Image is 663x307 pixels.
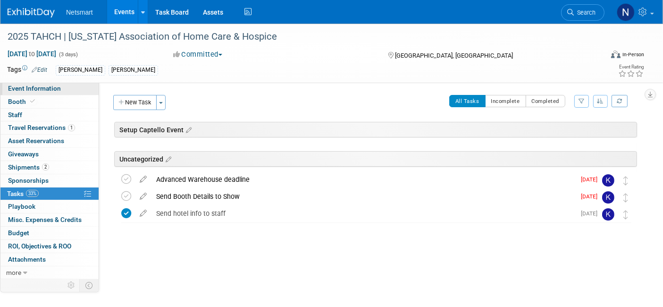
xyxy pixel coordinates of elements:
[135,209,151,218] a: edit
[581,210,602,217] span: [DATE]
[32,67,47,73] a: Edit
[135,175,151,184] a: edit
[581,193,602,200] span: [DATE]
[581,176,602,183] span: [DATE]
[623,210,628,219] i: Move task
[602,191,614,204] img: Kaitlyn Woicke
[623,176,628,185] i: Move task
[602,208,614,221] img: Kaitlyn Woicke
[8,98,37,105] span: Booth
[30,99,35,104] i: Booth reservation complete
[612,95,628,107] a: Refresh
[7,190,39,197] span: Tasks
[0,121,99,134] a: Travel Reservations1
[8,137,64,145] span: Asset Reservations
[56,65,105,75] div: [PERSON_NAME]
[611,51,621,58] img: Format-Inperson.png
[8,150,39,158] span: Giveaways
[8,242,71,250] span: ROI, Objectives & ROO
[151,188,575,205] div: Send Booth Details to Show
[27,50,36,58] span: to
[66,9,93,16] span: Netsmart
[6,269,21,276] span: more
[0,109,99,121] a: Staff
[170,50,226,60] button: Committed
[135,192,151,201] a: edit
[550,49,644,63] div: Event Format
[114,122,637,137] div: Setup Captello Event
[114,151,637,167] div: Uncategorized
[0,266,99,279] a: more
[623,193,628,202] i: Move task
[449,95,486,107] button: All Tasks
[7,50,57,58] span: [DATE] [DATE]
[485,95,526,107] button: Incomplete
[0,253,99,266] a: Attachments
[109,65,158,75] div: [PERSON_NAME]
[0,95,99,108] a: Booth
[7,65,47,76] td: Tags
[0,82,99,95] a: Event Information
[63,279,80,291] td: Personalize Event Tab Strip
[8,203,35,210] span: Playbook
[0,135,99,147] a: Asset Reservations
[113,95,157,110] button: New Task
[574,9,596,16] span: Search
[151,171,575,188] div: Advanced Warehouse deadline
[184,125,192,134] a: Edit sections
[8,229,29,237] span: Budget
[8,111,22,119] span: Staff
[622,51,644,58] div: In-Person
[0,213,99,226] a: Misc. Expenses & Credits
[0,200,99,213] a: Playbook
[0,240,99,253] a: ROI, Objectives & ROO
[526,95,566,107] button: Completed
[8,8,55,17] img: ExhibitDay
[8,163,49,171] span: Shipments
[618,65,644,69] div: Event Rating
[0,148,99,161] a: Giveaways
[617,3,635,21] img: Nina Finn
[561,4,604,21] a: Search
[151,205,575,222] div: Send hotel info to staff
[602,174,614,187] img: Kaitlyn Woicke
[42,163,49,171] span: 2
[58,51,78,58] span: (3 days)
[395,52,513,59] span: [GEOGRAPHIC_DATA], [GEOGRAPHIC_DATA]
[0,227,99,239] a: Budget
[8,216,82,223] span: Misc. Expenses & Credits
[4,28,590,45] div: 2025 TAHCH | [US_STATE] Association of Home Care & Hospice
[0,188,99,200] a: Tasks33%
[26,190,39,197] span: 33%
[80,279,99,291] td: Toggle Event Tabs
[8,124,75,131] span: Travel Reservations
[8,177,49,184] span: Sponsorships
[68,124,75,131] span: 1
[8,256,46,263] span: Attachments
[8,85,61,92] span: Event Information
[0,174,99,187] a: Sponsorships
[0,161,99,174] a: Shipments2
[163,154,171,163] a: Edit sections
